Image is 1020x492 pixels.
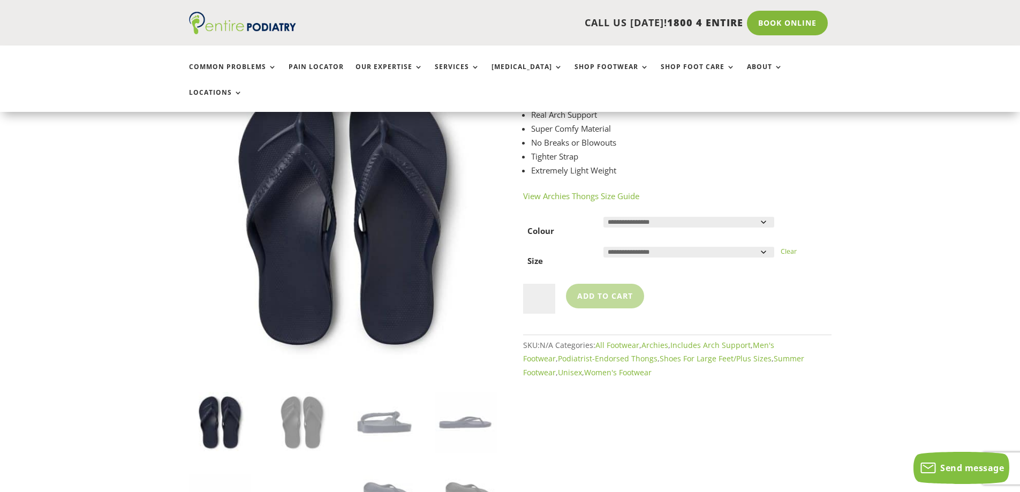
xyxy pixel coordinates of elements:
a: Summer Footwear [523,353,804,377]
a: Includes Arch Support [670,340,751,350]
label: Colour [527,225,554,236]
span: 1800 4 ENTIRE [667,16,743,29]
img: pair of archies navy arch support thongs upright view [189,392,251,453]
a: All Footwear [595,340,639,350]
a: [MEDICAL_DATA] [492,63,563,86]
img: Archies thongs - black pair view from above [271,392,333,453]
button: Send message [913,452,1009,484]
li: Extremely Light Weight [531,163,832,177]
a: Podiatrist-Endorsed Thongs [558,353,658,364]
label: Size [527,255,543,266]
span: N/A [540,340,553,350]
a: Common Problems [189,63,277,86]
p: CALL US [DATE]! [337,16,743,30]
a: Shop Foot Care [661,63,735,86]
li: Real Arch Support [531,108,832,122]
img: logo (1) [189,12,296,34]
a: Our Expertise [356,63,423,86]
li: No Breaks or Blowouts [531,135,832,149]
a: Clear options [781,247,797,256]
a: Entire Podiatry [189,26,296,36]
a: Pain Locator [289,63,344,86]
a: Shoes For Large Feet/Plus Sizes [660,353,772,364]
span: Categories: , , , , , , , , [523,340,804,377]
span: Send message [940,462,1004,474]
a: View Archies Thongs Size Guide [523,191,639,201]
a: Archies [641,340,668,350]
button: Add to cart [566,284,644,308]
a: Unisex [558,367,582,377]
span: SKU: [523,340,553,350]
img: Navy Arch Support Thongs Archies Side View [435,392,497,453]
li: Super Comfy Material [531,122,832,135]
a: Book Online [747,11,828,35]
input: Product quantity [523,284,555,314]
img: Navy Arch Support Thongs Archies Front View [353,392,415,453]
a: Shop Footwear [575,63,649,86]
li: Tighter Strap [531,149,832,163]
a: About [747,63,783,86]
a: Locations [189,89,243,112]
a: Women's Footwear [584,367,652,377]
a: Services [435,63,480,86]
